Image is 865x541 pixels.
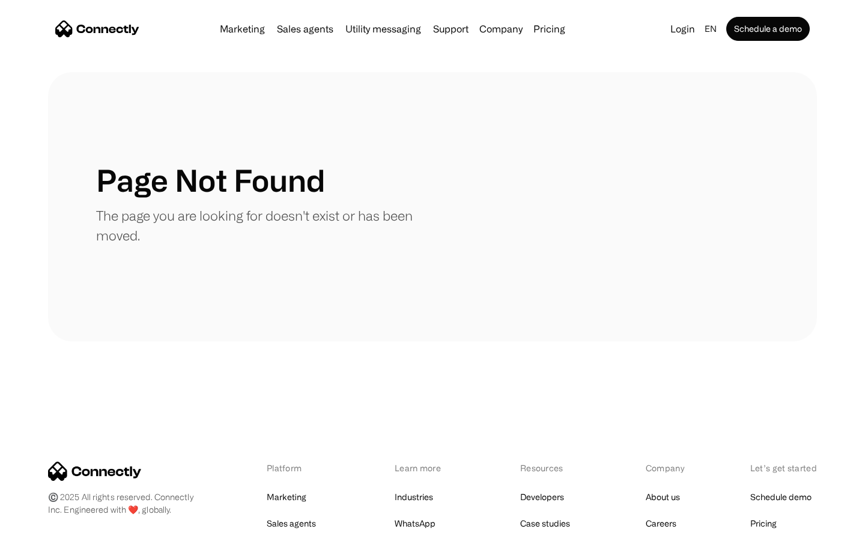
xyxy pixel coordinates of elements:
[24,520,72,537] ul: Language list
[272,24,338,34] a: Sales agents
[520,489,564,506] a: Developers
[12,519,72,537] aside: Language selected: English
[267,489,306,506] a: Marketing
[646,515,676,532] a: Careers
[96,206,432,245] p: The page you are looking for doesn't exist or has been moved.
[705,20,717,37] div: en
[520,462,583,474] div: Resources
[395,515,436,532] a: WhatsApp
[267,462,332,474] div: Platform
[395,462,458,474] div: Learn more
[646,489,680,506] a: About us
[520,515,570,532] a: Case studies
[646,462,688,474] div: Company
[750,462,817,474] div: Let’s get started
[666,20,700,37] a: Login
[750,489,812,506] a: Schedule demo
[215,24,270,34] a: Marketing
[428,24,473,34] a: Support
[96,162,325,198] h1: Page Not Found
[395,489,433,506] a: Industries
[750,515,777,532] a: Pricing
[529,24,570,34] a: Pricing
[341,24,426,34] a: Utility messaging
[479,20,523,37] div: Company
[267,515,316,532] a: Sales agents
[726,17,810,41] a: Schedule a demo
